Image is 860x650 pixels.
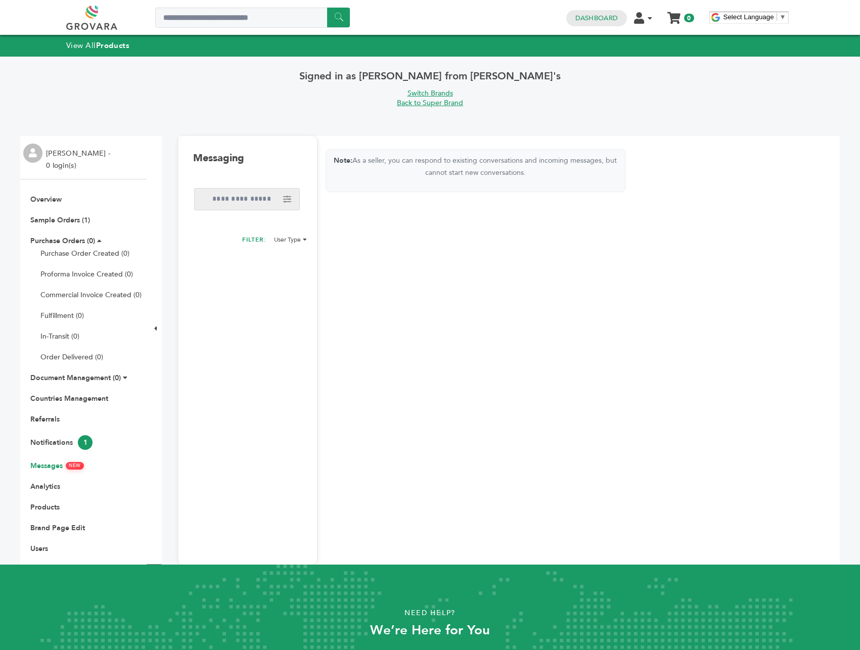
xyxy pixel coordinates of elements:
[370,621,490,639] strong: We’re Here for You
[777,13,777,21] span: ​
[30,544,48,553] a: Users
[43,606,817,621] p: Need Help?
[242,236,266,247] h2: FILTER:
[30,414,60,424] a: Referrals
[40,290,142,300] a: Commercial Invoice Created (0)
[155,8,350,28] input: Search a product or brand...
[334,156,352,165] strong: Note:
[78,435,93,450] span: 1
[30,195,62,204] a: Overview
[40,332,79,341] a: In-Transit (0)
[23,144,42,163] img: profile.png
[30,523,85,533] a: Brand Page Edit
[723,13,774,21] span: Select Language
[96,40,129,51] strong: Products
[575,14,618,23] a: Dashboard
[30,236,95,246] a: Purchase Orders (0)
[274,236,307,244] li: User Type
[684,14,694,22] span: 0
[780,13,786,21] span: ▼
[408,88,453,98] a: Switch Brands
[40,311,84,320] a: Fulfillment (0)
[46,148,113,172] li: [PERSON_NAME] - 0 login(s)
[65,462,84,470] span: NEW
[30,461,84,471] a: MessagesNEW
[30,482,60,491] a: Analytics
[30,502,60,512] a: Products
[40,249,129,258] a: Purchase Order Created (0)
[397,98,463,108] a: Back to Super Brand
[30,215,90,225] a: Sample Orders (1)
[40,269,133,279] a: Proforma Invoice Created (0)
[299,69,561,83] span: Signed in as [PERSON_NAME] from [PERSON_NAME]'s
[40,352,103,362] a: Order Delivered (0)
[30,373,121,383] a: Document Management (0)
[30,394,108,403] a: Countries Management
[66,40,130,51] a: View AllProducts
[30,438,93,447] a: Notifications1
[668,9,680,20] a: My Cart
[326,155,625,179] p: As a seller, you can respond to existing conversations and incoming messages, but cannot start ne...
[723,13,786,21] a: Select Language​
[194,188,300,210] input: Search messages
[193,152,244,165] h1: Messaging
